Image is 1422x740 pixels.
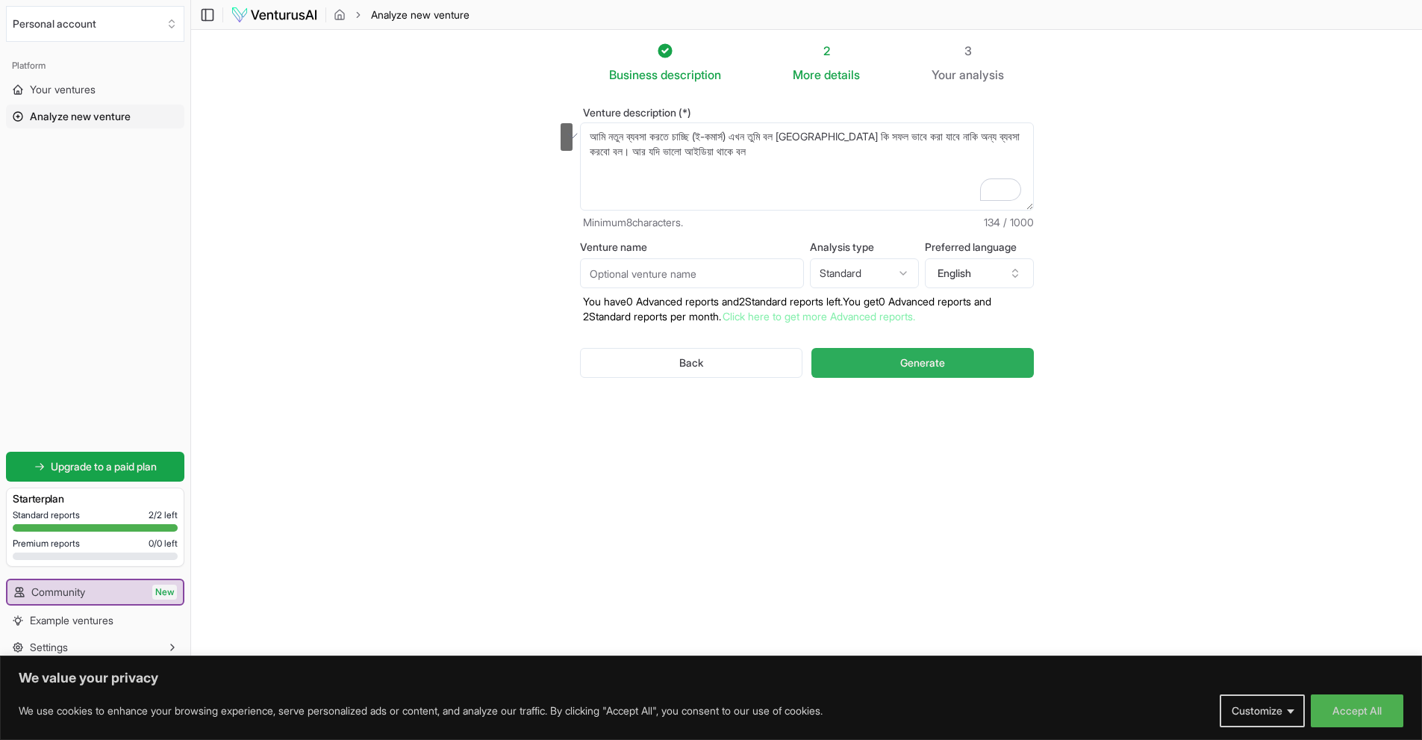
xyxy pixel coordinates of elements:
[900,355,945,370] span: Generate
[723,310,915,323] a: Click here to get more Advanced reports.
[1311,694,1403,727] button: Accept All
[6,609,184,632] a: Example ventures
[51,459,157,474] span: Upgrade to a paid plan
[6,105,184,128] a: Analyze new venture
[932,66,956,84] span: Your
[152,585,177,600] span: New
[19,669,1403,687] p: We value your privacy
[925,242,1034,252] label: Preferred language
[580,108,1034,118] label: Venture description (*)
[30,109,131,124] span: Analyze new venture
[6,6,184,42] button: Select an organization
[6,635,184,659] button: Settings
[1220,694,1305,727] button: Customize
[580,348,803,378] button: Back
[7,580,183,604] a: CommunityNew
[13,491,178,506] h3: Starter plan
[231,6,318,24] img: logo
[6,78,184,102] a: Your ventures
[824,67,860,82] span: details
[19,702,823,720] p: We use cookies to enhance your browsing experience, serve personalized ads or content, and analyz...
[580,122,1034,211] textarea: To enrich screen reader interactions, please activate Accessibility in Grammarly extension settings
[810,242,919,252] label: Analysis type
[793,42,860,60] div: 2
[30,640,68,655] span: Settings
[6,54,184,78] div: Platform
[149,509,178,521] span: 2 / 2 left
[6,452,184,482] a: Upgrade to a paid plan
[580,242,804,252] label: Venture name
[583,215,683,230] span: Minimum 8 characters.
[13,538,80,550] span: Premium reports
[793,66,821,84] span: More
[334,7,470,22] nav: breadcrumb
[149,538,178,550] span: 0 / 0 left
[925,258,1034,288] button: English
[13,509,80,521] span: Standard reports
[811,348,1033,378] button: Generate
[371,7,470,22] span: Analyze new venture
[580,258,804,288] input: Optional venture name
[30,82,96,97] span: Your ventures
[984,215,1034,230] span: 134 / 1000
[580,294,1034,324] p: You have 0 Advanced reports and 2 Standard reports left. Y ou get 0 Advanced reports and 2 Standa...
[661,67,721,82] span: description
[932,42,1004,60] div: 3
[30,613,113,628] span: Example ventures
[609,66,658,84] span: Business
[959,67,1004,82] span: analysis
[31,585,85,600] span: Community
